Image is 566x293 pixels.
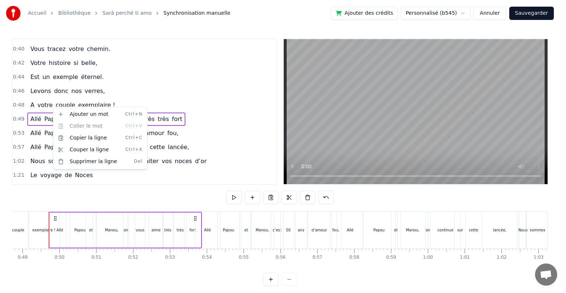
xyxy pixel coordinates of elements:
[55,144,146,156] div: Couper la ligne
[125,147,143,153] span: Ctrl+X
[134,159,143,165] span: Del
[55,156,146,168] div: Supprimer la ligne
[55,108,146,120] div: Ajouter un mot
[55,132,146,144] div: Copier la ligne
[125,135,143,141] span: Ctrl+C
[125,111,143,117] span: Ctrl+N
